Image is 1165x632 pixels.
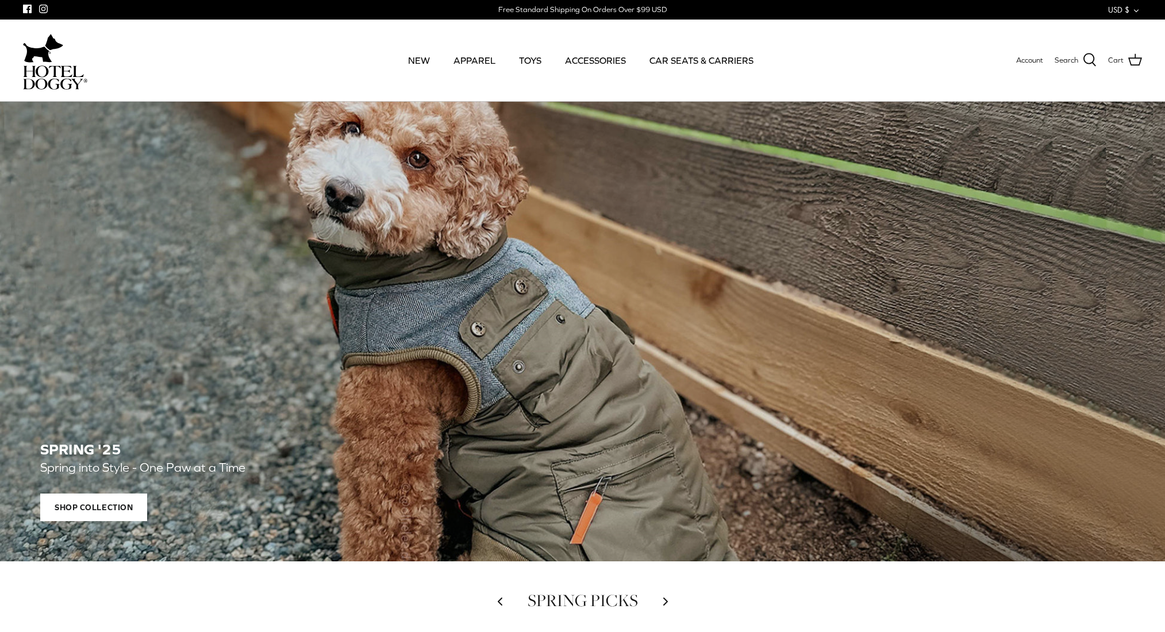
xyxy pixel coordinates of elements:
span: Search [1055,55,1078,67]
a: Account [1016,55,1043,67]
span: Cart [1108,55,1124,67]
a: Facebook [23,5,32,13]
a: Free Standard Shipping On Orders Over $99 USD [498,1,667,18]
a: APPAREL [443,41,506,80]
img: hoteldoggycom [23,65,87,90]
a: Cart [1108,53,1142,68]
a: NEW [398,41,440,80]
a: TOYS [509,41,552,80]
span: Shop Collection [40,494,147,521]
a: CAR SEATS & CARRIERS [639,41,764,80]
a: Instagram [39,5,48,13]
a: SPRING PICKS [528,589,638,612]
span: Account [1016,56,1043,64]
div: Free Standard Shipping On Orders Over $99 USD [498,5,667,15]
a: ACCESSORIES [555,41,636,80]
img: dog-icon.svg [23,31,63,65]
p: Spring into Style - One Paw at a Time [40,458,563,478]
div: Primary navigation [171,41,991,80]
a: hoteldoggycom [23,31,87,90]
h2: SPRING '25 [40,441,1125,458]
a: Search [1055,53,1097,68]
